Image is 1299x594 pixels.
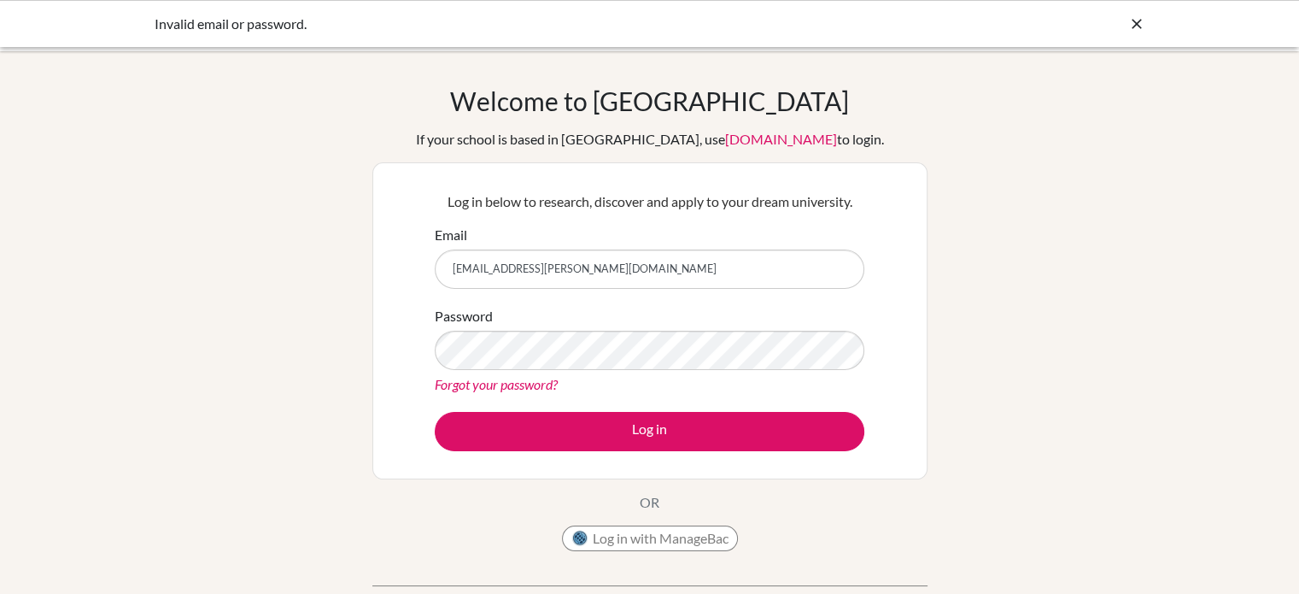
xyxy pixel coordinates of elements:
a: [DOMAIN_NAME] [725,131,837,147]
h1: Welcome to [GEOGRAPHIC_DATA] [450,85,849,116]
div: Invalid email or password. [155,14,889,34]
a: Forgot your password? [435,376,558,392]
label: Password [435,306,493,326]
button: Log in [435,412,864,451]
p: Log in below to research, discover and apply to your dream university. [435,191,864,212]
div: If your school is based in [GEOGRAPHIC_DATA], use to login. [416,129,884,150]
button: Log in with ManageBac [562,526,738,551]
p: OR [640,492,659,513]
label: Email [435,225,467,245]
